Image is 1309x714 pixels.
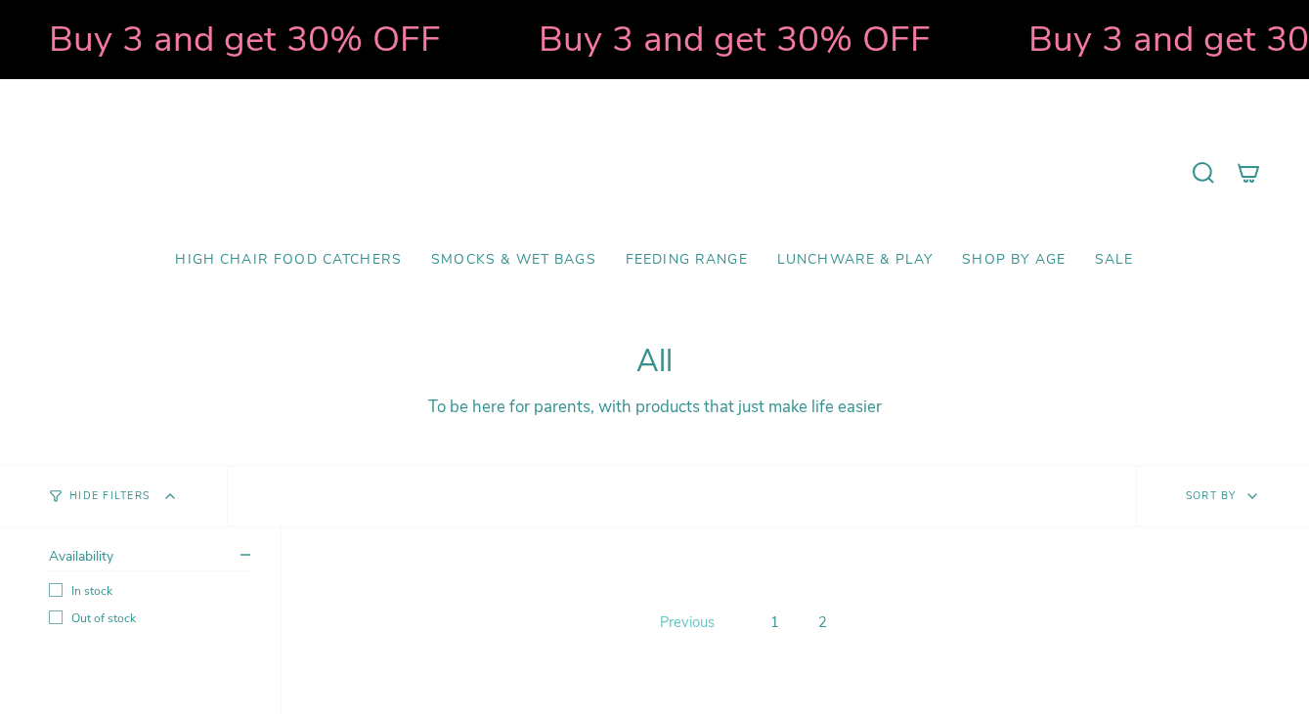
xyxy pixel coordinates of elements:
span: Feeding Range [626,252,748,269]
span: Hide Filters [69,491,150,502]
a: High Chair Food Catchers [160,237,416,283]
a: Previous [655,608,720,637]
span: SALE [1095,252,1134,269]
a: SALE [1080,237,1149,283]
span: Previous [660,612,715,632]
a: Shop by Age [947,237,1080,283]
a: Lunchware & Play [763,237,947,283]
strong: Buy 3 and get 30% OFF [539,15,931,63]
button: Sort by [1136,466,1309,526]
span: Shop by Age [962,252,1066,269]
span: Availability [49,547,113,566]
span: Sort by [1186,488,1237,503]
h1: All [49,344,1260,380]
a: Mumma’s Little Helpers [486,108,823,237]
a: 2 [810,609,835,636]
span: High Chair Food Catchers [175,252,402,269]
span: Smocks & Wet Bags [431,252,596,269]
a: Smocks & Wet Bags [416,237,611,283]
span: Lunchware & Play [777,252,933,269]
label: In stock [49,583,250,599]
span: To be here for parents, with products that just make life easier [428,396,882,418]
a: 1 [763,609,787,636]
strong: Buy 3 and get 30% OFF [49,15,441,63]
summary: Availability [49,547,250,571]
label: Out of stock [49,610,250,626]
a: Feeding Range [611,237,763,283]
